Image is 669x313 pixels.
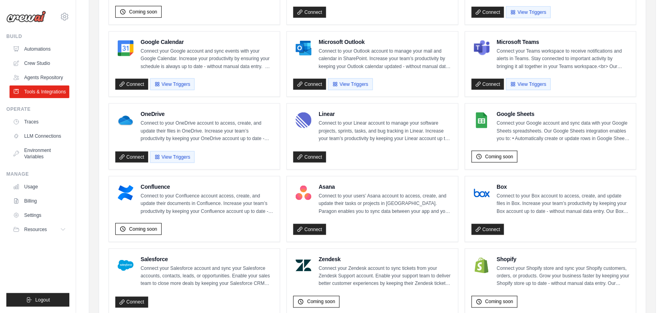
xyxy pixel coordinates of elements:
[6,106,69,112] div: Operate
[319,110,451,118] h4: Linear
[10,180,69,193] a: Usage
[24,226,47,233] span: Resources
[115,297,148,308] a: Connect
[472,79,505,90] a: Connect
[35,297,50,303] span: Logout
[486,154,514,160] span: Coming soon
[293,152,326,163] a: Connect
[293,7,326,18] a: Connect
[497,255,630,263] h4: Shopify
[10,209,69,222] a: Settings
[10,195,69,207] a: Billing
[319,192,451,216] p: Connect to your users’ Asana account to access, create, and update their tasks or projects in [GE...
[319,120,451,143] p: Connect to your Linear account to manage your software projects, sprints, tasks, and bug tracking...
[6,33,69,40] div: Build
[293,224,326,235] a: Connect
[141,38,273,46] h4: Google Calendar
[472,224,505,235] a: Connect
[129,226,157,232] span: Coming soon
[10,57,69,70] a: Crew Studio
[6,11,46,23] img: Logo
[506,6,550,18] button: View Triggers
[118,112,134,128] img: OneDrive Logo
[497,120,630,143] p: Connect your Google account and sync data with your Google Sheets spreadsheets. Our Google Sheets...
[118,258,134,273] img: Salesforce Logo
[150,151,195,163] button: View Triggers
[10,223,69,236] button: Resources
[474,258,490,273] img: Shopify Logo
[629,275,669,313] div: Widget de chat
[115,79,148,90] a: Connect
[293,79,326,90] a: Connect
[129,9,157,15] span: Coming soon
[6,171,69,177] div: Manage
[10,43,69,55] a: Automations
[296,112,312,128] img: Linear Logo
[10,116,69,128] a: Traces
[474,185,490,201] img: Box Logo
[474,112,490,128] img: Google Sheets Logo
[141,265,273,288] p: Connect your Salesforce account and sync your Salesforce accounts, contacts, leads, or opportunit...
[141,255,273,263] h4: Salesforce
[10,144,69,163] a: Environment Variables
[497,265,630,288] p: Connect your Shopify store and sync your Shopify customers, orders, or products. Grow your busine...
[10,85,69,98] a: Tools & Integrations
[497,183,630,191] h4: Box
[629,275,669,313] iframe: Chat Widget
[141,192,273,216] p: Connect to your Confluence account access, create, and update their documents in Confluence. Incr...
[118,185,134,201] img: Confluence Logo
[10,71,69,84] a: Agents Repository
[296,40,312,56] img: Microsoft Outlook Logo
[497,192,630,216] p: Connect to your Box account to access, create, and update files in Box. Increase your team’s prod...
[296,258,312,273] img: Zendesk Logo
[141,47,273,71] p: Connect your Google account and sync events with your Google Calendar. Increase your productivity...
[319,265,451,288] p: Connect your Zendesk account to sync tickets from your Zendesk Support account. Enable your suppo...
[497,47,630,71] p: Connect your Teams workspace to receive notifications and alerts in Teams. Stay connected to impo...
[115,152,148,163] a: Connect
[328,78,373,90] button: View Triggers
[497,38,630,46] h4: Microsoft Teams
[319,183,451,191] h4: Asana
[296,185,312,201] img: Asana Logo
[150,78,195,90] button: View Triggers
[497,110,630,118] h4: Google Sheets
[10,130,69,142] a: LLM Connections
[307,299,335,305] span: Coming soon
[486,299,514,305] span: Coming soon
[472,7,505,18] a: Connect
[319,255,451,263] h4: Zendesk
[141,110,273,118] h4: OneDrive
[319,47,451,71] p: Connect to your Outlook account to manage your mail and calendar in SharePoint. Increase your tea...
[141,120,273,143] p: Connect to your OneDrive account to access, create, and update their files in OneDrive. Increase ...
[141,183,273,191] h4: Confluence
[474,40,490,56] img: Microsoft Teams Logo
[319,38,451,46] h4: Microsoft Outlook
[6,293,69,307] button: Logout
[118,40,134,56] img: Google Calendar Logo
[506,78,550,90] button: View Triggers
